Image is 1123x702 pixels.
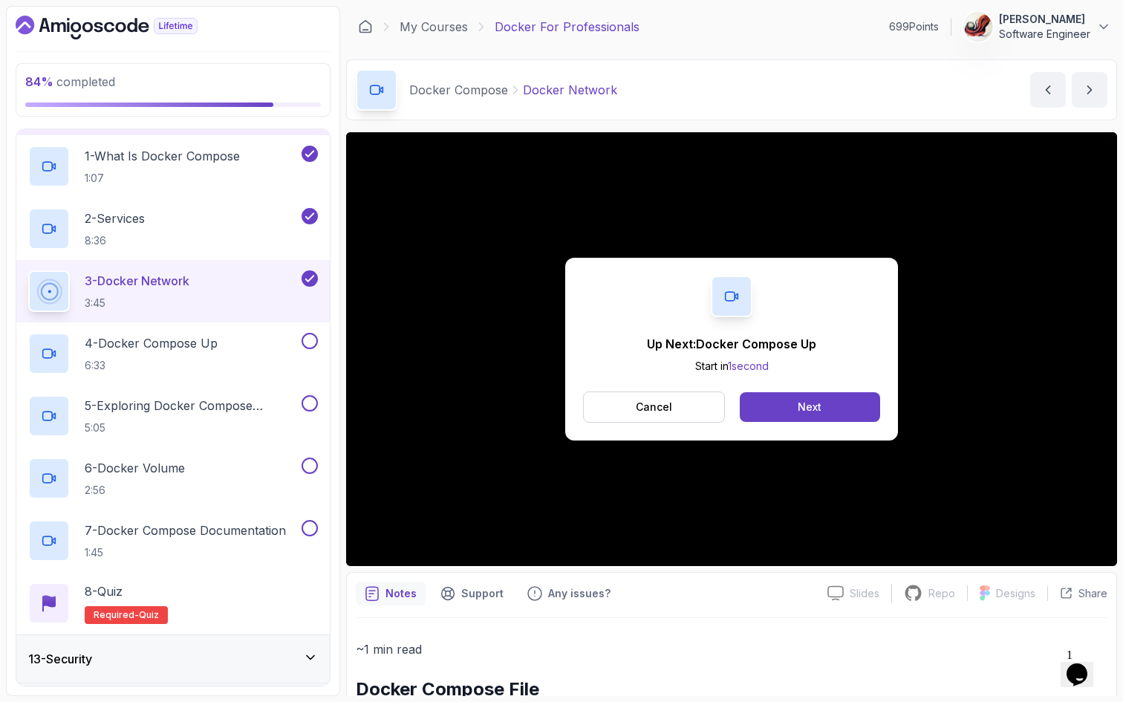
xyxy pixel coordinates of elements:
p: 8 - Quiz [85,582,123,600]
p: Slides [850,586,879,601]
span: quiz [139,609,159,621]
img: user profile image [964,13,992,41]
p: [PERSON_NAME] [999,12,1090,27]
p: 2 - Services [85,209,145,227]
p: Any issues? [548,586,611,601]
p: 1:07 [85,171,240,186]
a: Dashboard [358,19,373,34]
span: 1 second [728,360,769,372]
p: 3 - Docker Network [85,272,189,290]
button: 4-Docker Compose Up6:33 [28,333,318,374]
p: 7 - Docker Compose Documentation [85,521,286,539]
button: 5-Exploring Docker Compose Commands5:05 [28,395,318,437]
button: 2-Services8:36 [28,208,318,250]
span: completed [25,74,115,89]
button: 6-Docker Volume2:56 [28,458,318,499]
p: Docker Network [523,81,617,99]
p: 5:05 [85,420,299,435]
button: Feedback button [518,582,619,605]
p: Up Next: Docker Compose Up [647,335,816,353]
button: next content [1072,72,1107,108]
div: Next [798,400,821,415]
p: 2:56 [85,483,185,498]
p: 1:45 [85,545,286,560]
p: Notes [385,586,417,601]
button: 3-Docker Network3:45 [28,270,318,312]
button: Next [740,392,880,422]
button: 8-QuizRequired-quiz [28,582,318,624]
h2: Docker Compose File [356,677,1107,701]
button: Share [1047,586,1107,601]
button: user profile image[PERSON_NAME]Software Engineer [963,12,1111,42]
p: 3:45 [85,296,189,311]
p: 699 Points [889,19,939,34]
p: Software Engineer [999,27,1090,42]
p: Docker For Professionals [495,18,639,36]
p: 4 - Docker Compose Up [85,334,218,352]
button: Support button [432,582,512,605]
p: Docker Compose [409,81,508,99]
p: Designs [996,586,1035,601]
button: previous content [1030,72,1066,108]
p: 5 - Exploring Docker Compose Commands [85,397,299,415]
p: Support [461,586,504,601]
p: Cancel [636,400,672,415]
button: 13-Security [16,635,330,683]
p: 1 - What Is Docker Compose [85,147,240,165]
p: Start in [647,359,816,374]
p: ~1 min read [356,639,1107,660]
button: notes button [356,582,426,605]
h3: 13 - Security [28,650,92,668]
a: Dashboard [16,16,232,39]
iframe: 4 - Docker Network [346,132,1117,566]
button: Cancel [583,391,725,423]
span: Required- [94,609,139,621]
button: 7-Docker Compose Documentation1:45 [28,520,318,562]
p: 8:36 [85,233,145,248]
p: 6 - Docker Volume [85,459,185,477]
p: Share [1078,586,1107,601]
button: 1-What Is Docker Compose1:07 [28,146,318,187]
p: 6:33 [85,358,218,373]
iframe: chat widget [1061,643,1108,687]
p: Repo [928,586,955,601]
a: My Courses [400,18,468,36]
span: 84 % [25,74,53,89]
